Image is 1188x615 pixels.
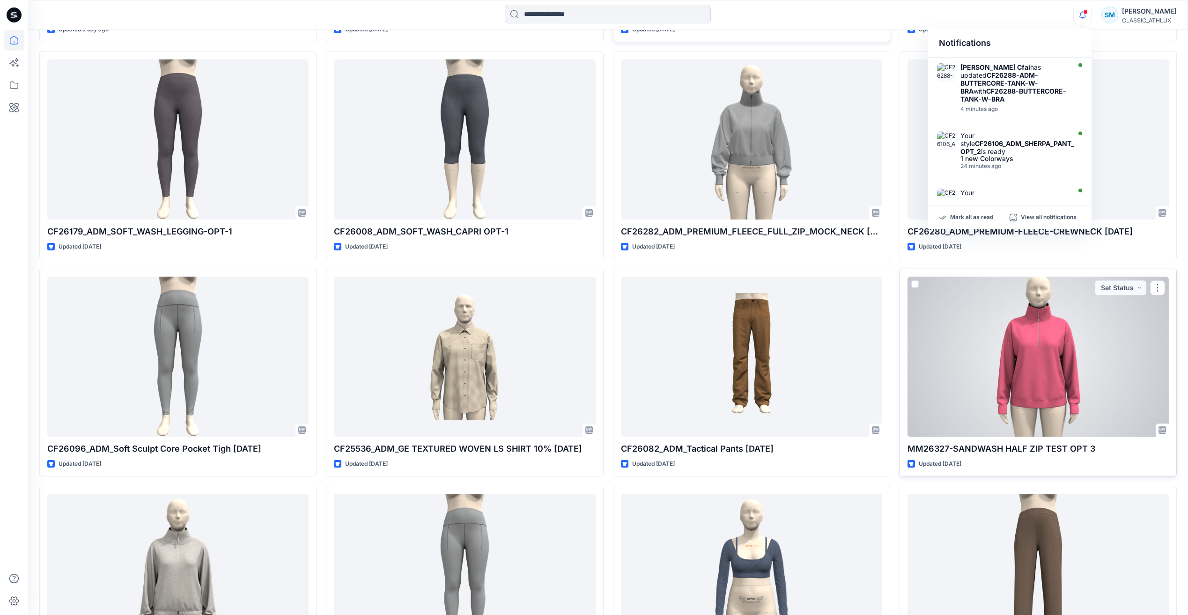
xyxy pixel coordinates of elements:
[937,132,956,150] img: CF26106_ADM_SHERPA_PANT_OPT_2
[334,277,595,436] a: CF25536_ADM_GE TEXTURED WOVEN LS SHIRT 10% 10OCT25
[621,225,882,238] p: CF26282_ADM_PREMIUM_FLEECE_FULL_ZIP_MOCK_NECK [DATE]
[1021,213,1077,222] p: View all notifications
[950,213,993,222] p: Mark all as read
[621,59,882,219] a: CF26282_ADM_PREMIUM_FLEECE_FULL_ZIP_MOCK_NECK 11OCT25
[960,155,1077,162] div: 1 new Colorways
[47,442,309,455] p: CF26096_ADM_Soft Sculpt Core Pocket Tigh [DATE]
[47,225,309,238] p: CF26179_ADM_SOFT_WASH_LEGGING-OPT-1
[345,459,388,469] p: Updated [DATE]
[960,189,1077,228] div: Your style has been updated with version
[59,459,101,469] p: Updated [DATE]
[632,459,675,469] p: Updated [DATE]
[960,63,1068,103] div: has updated with
[960,106,1068,112] div: Tuesday, October 14, 2025 10:53
[908,277,1169,436] a: MM26327-SANDWASH HALF ZIP TEST OPT 3
[334,59,595,219] a: CF26008_ADM_SOFT_WASH_CAPRI OPT-1
[937,189,956,207] img: CF26106_ADM_SHERPA_PANT_OPT_1
[47,59,309,219] a: CF26179_ADM_SOFT_WASH_LEGGING-OPT-1
[919,242,961,252] p: Updated [DATE]
[1122,6,1176,17] div: [PERSON_NAME]
[960,63,1030,71] strong: [PERSON_NAME] Cfai
[960,139,1074,155] strong: CF26106_ADM_SHERPA_PANT_OPT_2
[960,197,1074,212] strong: CF26106_ADM_SHERPA_PANT_OPT_1
[960,163,1077,169] div: Tuesday, October 14, 2025 10:33
[928,29,1092,58] div: Notifications
[334,225,595,238] p: CF26008_ADM_SOFT_WASH_CAPRI OPT-1
[960,87,1066,103] strong: CF26288-BUTTERCORE-TANK-W-BRA
[632,242,675,252] p: Updated [DATE]
[621,442,882,455] p: CF26082_ADM_Tactical Pants [DATE]
[908,442,1169,455] p: MM26327-SANDWASH HALF ZIP TEST OPT 3
[908,225,1169,238] p: CF26280_ADM_PREMIUM-FLEECE-CREWNECK [DATE]
[621,277,882,436] a: CF26082_ADM_Tactical Pants 10OCT25
[345,242,388,252] p: Updated [DATE]
[960,71,1038,95] strong: CF26288-ADM-BUTTERCORE-TANK-W-BRA
[334,442,595,455] p: CF25536_ADM_GE TEXTURED WOVEN LS SHIRT 10% [DATE]
[908,59,1169,219] a: CF26280_ADM_PREMIUM-FLEECE-CREWNECK 11OCT25
[47,277,309,436] a: CF26096_ADM_Soft Sculpt Core Pocket Tigh 11OCT25
[937,63,956,82] img: CF26288-BUTTERCORE-TANK-W-BRA
[1122,17,1176,24] div: CLASSIC_ATHLUX
[59,242,101,252] p: Updated [DATE]
[960,132,1077,155] div: Your style is ready
[1101,7,1118,23] div: SM
[919,459,961,469] p: Updated [DATE]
